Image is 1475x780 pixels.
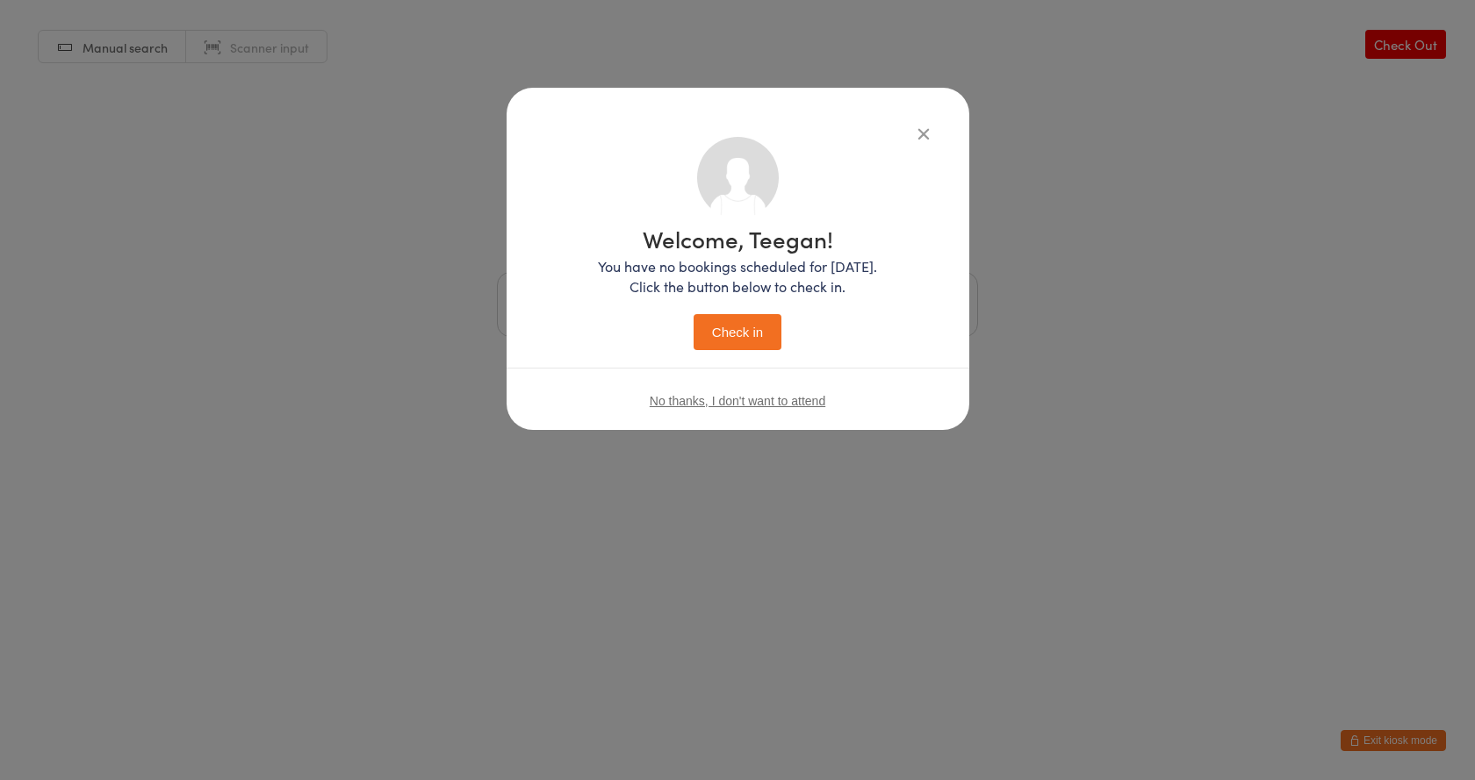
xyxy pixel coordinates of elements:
h1: Welcome, Teegan! [598,227,877,250]
button: Check in [694,314,781,350]
p: You have no bookings scheduled for [DATE]. Click the button below to check in. [598,256,877,297]
button: No thanks, I don't want to attend [650,394,825,408]
img: no_photo.png [697,137,779,218]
